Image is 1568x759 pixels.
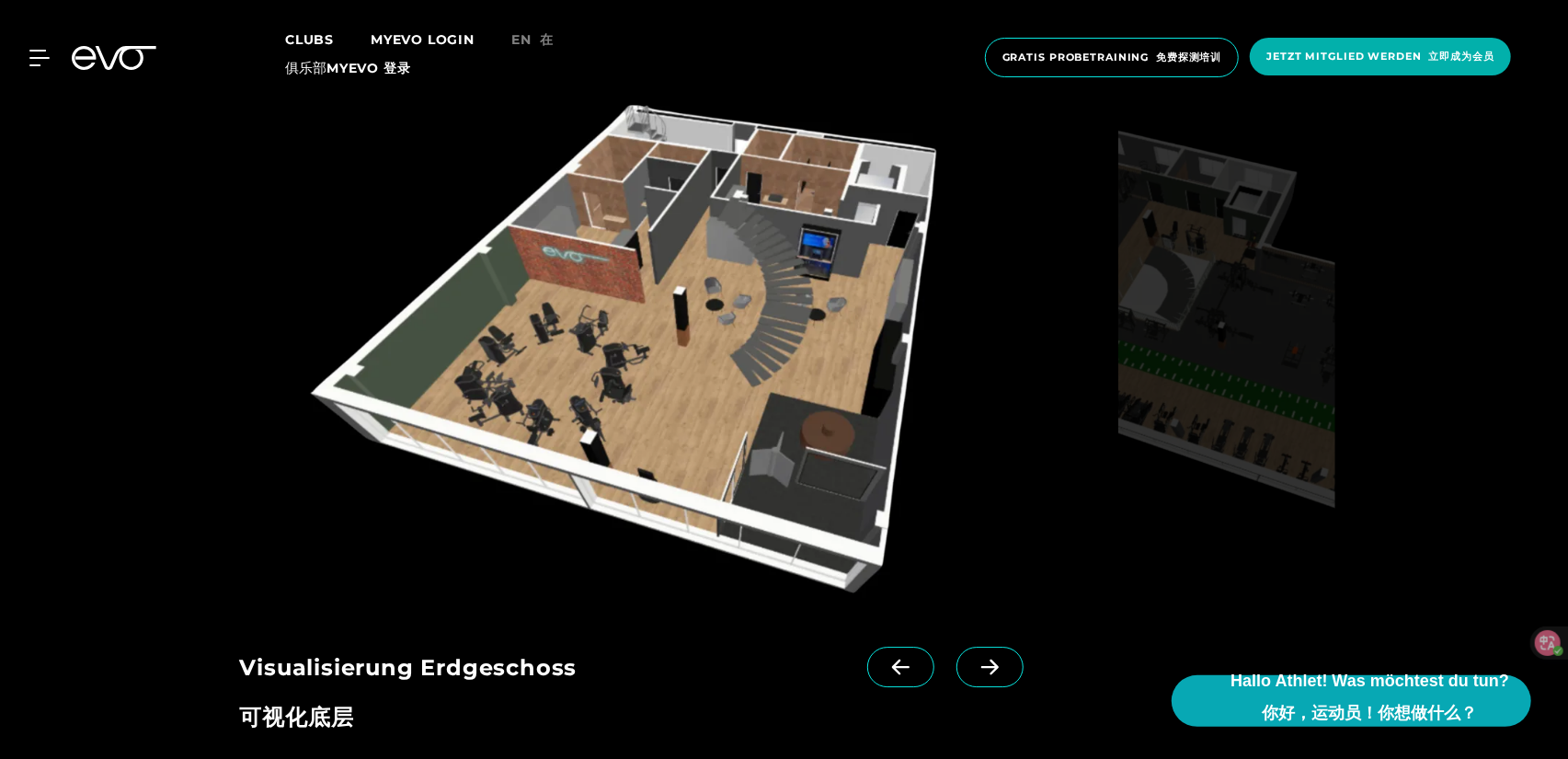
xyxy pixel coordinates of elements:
font: 在 [540,31,554,50]
a: Jetzt Mitglied werden 立即成为会员 [1244,38,1516,77]
font: 俱乐部 [285,59,447,78]
span: Gratis Probetraining [1002,50,1222,65]
span: Jetzt Mitglied werden [1266,49,1494,64]
font: 你好，运动员！你想做什么？ [1263,704,1478,724]
span: en [511,31,554,48]
span: Clubs [285,31,334,48]
a: Clubs [285,30,371,48]
font: 立即成为会员 [1429,50,1494,64]
img: evofitness [240,105,1111,603]
a: MYEVO 登录 [326,60,410,76]
a: MYEVO LOGIN [371,31,475,48]
button: Hallo Athlet! Was möchtest du tun?你好，运动员！你想做什么？ [1172,675,1531,727]
img: evofitness [1118,105,1336,603]
a: Gratis Probetraining 免费探测培训 [979,38,1245,77]
font: 免费探测培训 [1156,51,1221,65]
a: en 在 [511,29,576,86]
span: Hallo Athlet! Was möchtest du tun? [1230,669,1509,733]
